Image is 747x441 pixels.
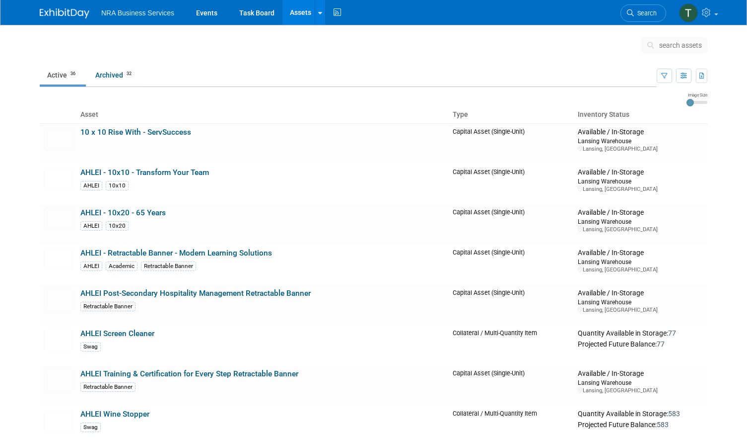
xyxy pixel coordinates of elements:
button: search assets [642,37,707,53]
td: Capital Asset (Single-Unit) [449,204,574,245]
div: Academic [106,262,137,271]
td: Capital Asset (Single-Unit) [449,365,574,406]
td: Capital Asset (Single-Unit) [449,245,574,285]
div: Projected Future Balance: [578,338,703,349]
td: Capital Asset (Single-Unit) [449,123,574,164]
div: Projected Future Balance: [578,419,703,430]
div: Available / In-Storage [578,289,703,298]
span: 583 [657,421,669,429]
div: Quantity Available in Storage: [578,410,703,419]
td: Capital Asset (Single-Unit) [449,285,574,325]
div: Retractable Banner [141,262,196,271]
span: 36 [68,70,78,78]
div: Lansing, [GEOGRAPHIC_DATA] [578,185,703,193]
th: Asset [76,106,449,123]
div: Available / In-Storage [578,249,703,258]
a: AHLEI Post-Secondary Hospitality Management Retractable Banner [80,289,311,298]
div: Lansing, [GEOGRAPHIC_DATA] [578,145,703,153]
a: AHLEI - Retractable Banner - Modern Learning Solutions [80,249,272,258]
a: 10 x 10 Rise With - ServSuccess [80,128,191,137]
div: Swag [80,342,101,352]
a: AHLEI - 10x10 - Transform Your Team [80,168,209,177]
div: Lansing Warehouse [578,177,703,185]
div: AHLEI [80,262,102,271]
span: 77 [657,340,665,348]
div: Lansing, [GEOGRAPHIC_DATA] [578,266,703,273]
div: 10x20 [106,221,129,231]
div: Available / In-Storage [578,168,703,177]
td: Capital Asset (Single-Unit) [449,164,574,204]
span: Search [634,9,657,17]
th: Type [449,106,574,123]
a: AHLEI Training & Certification for Every Step Retractable Banner [80,369,298,378]
div: Lansing Warehouse [578,137,703,145]
div: Available / In-Storage [578,208,703,217]
img: ExhibitDay [40,8,89,18]
span: 583 [668,410,680,418]
div: Quantity Available in Storage: [578,329,703,338]
div: Lansing, [GEOGRAPHIC_DATA] [578,306,703,314]
div: Lansing Warehouse [578,298,703,306]
div: Retractable Banner [80,302,136,311]
div: Lansing Warehouse [578,378,703,387]
div: Retractable Banner [80,382,136,392]
span: search assets [659,41,702,49]
a: AHLEI Screen Cleaner [80,329,154,338]
span: 77 [668,329,676,337]
div: Image Size [686,92,707,98]
span: 32 [124,70,135,78]
div: Available / In-Storage [578,128,703,137]
div: AHLEI [80,221,102,231]
a: Search [620,4,666,22]
a: Active36 [40,66,86,85]
div: Available / In-Storage [578,369,703,378]
a: AHLEI - 10x20 - 65 Years [80,208,166,217]
td: Collateral / Multi-Quantity Item [449,325,574,365]
span: NRA Business Services [101,9,174,17]
a: Archived32 [88,66,142,85]
div: Lansing, [GEOGRAPHIC_DATA] [578,226,703,233]
div: Swag [80,423,101,432]
div: AHLEI [80,181,102,190]
div: Lansing Warehouse [578,258,703,266]
div: 10x10 [106,181,129,190]
a: AHLEI Wine Stopper [80,410,149,419]
div: Lansing, [GEOGRAPHIC_DATA] [578,387,703,394]
img: Terry Gamal ElDin [679,3,698,22]
div: Lansing Warehouse [578,217,703,226]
